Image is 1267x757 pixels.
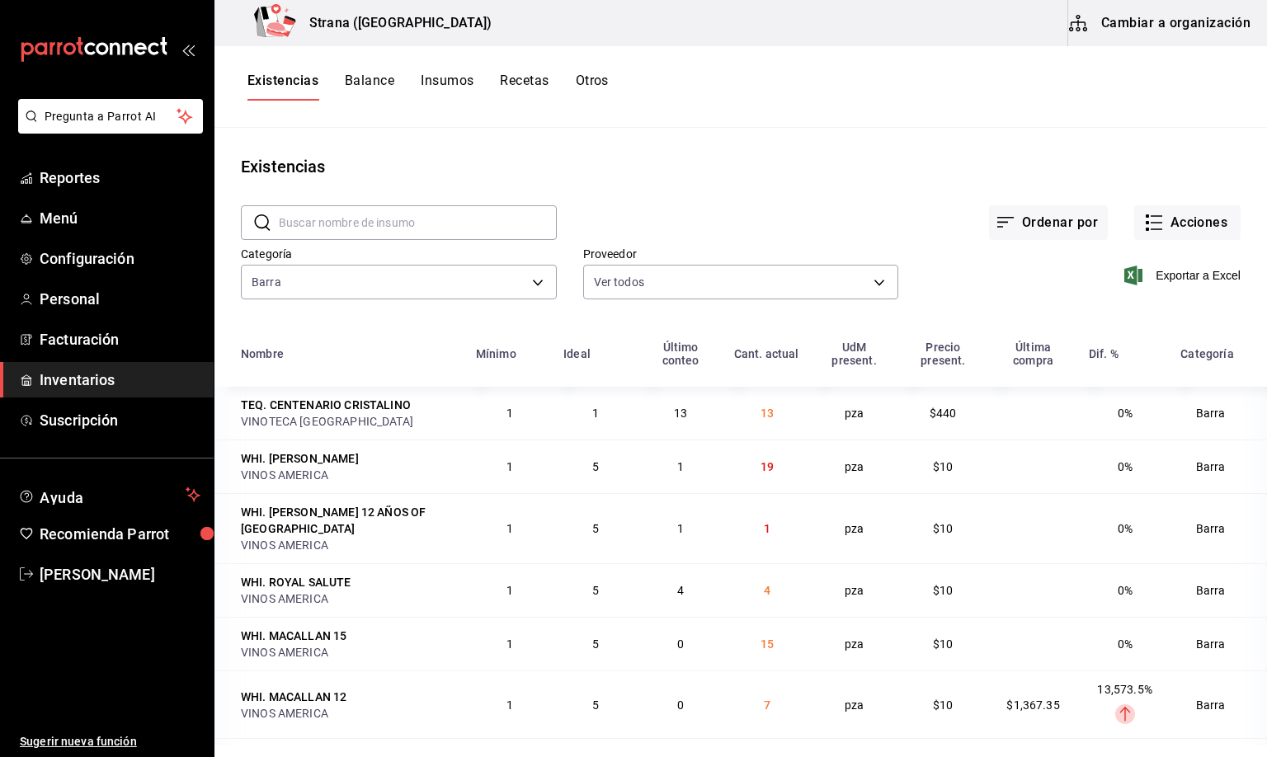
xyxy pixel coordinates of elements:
[252,274,281,290] span: Barra
[997,341,1069,367] div: Última compra
[345,73,394,101] button: Balance
[1134,205,1241,240] button: Acciones
[1118,637,1133,651] span: 0%
[40,563,200,585] span: [PERSON_NAME]
[506,637,513,651] span: 1
[1118,522,1133,535] span: 0%
[576,73,609,101] button: Otros
[241,413,456,430] div: VINOTECA [GEOGRAPHIC_DATA]
[20,733,200,750] span: Sugerir nueva función
[989,205,1108,240] button: Ordenar por
[820,341,889,367] div: UdM present.
[40,247,200,270] span: Configuración
[1170,493,1267,563] td: Barra
[592,584,599,597] span: 5
[40,485,179,505] span: Ayuda
[247,73,318,101] button: Existencias
[476,347,516,360] div: Mínimo
[1170,563,1267,617] td: Barra
[421,73,473,101] button: Insumos
[810,563,899,617] td: pza
[241,248,557,260] label: Categoría
[563,347,591,360] div: Ideal
[1170,617,1267,670] td: Barra
[241,590,456,607] div: VINOS AMERICA
[1170,387,1267,440] td: Barra
[933,584,953,597] span: $10
[40,207,200,229] span: Menú
[279,206,557,239] input: Buscar nombre de insumo
[764,522,770,535] span: 1
[810,493,899,563] td: pza
[677,460,684,473] span: 1
[930,407,957,420] span: $440
[674,407,687,420] span: 13
[296,13,492,33] h3: Strana ([GEOGRAPHIC_DATA])
[40,288,200,310] span: Personal
[506,460,513,473] span: 1
[241,450,359,467] div: WHI. [PERSON_NAME]
[1128,266,1241,285] button: Exportar a Excel
[764,698,770,712] span: 7
[241,689,346,705] div: WHI. MACALLAN 12
[247,73,609,101] div: navigation tabs
[241,644,456,661] div: VINOS AMERICA
[583,248,899,260] label: Proveedor
[933,637,953,651] span: $10
[677,698,684,712] span: 0
[40,369,200,391] span: Inventarios
[764,584,770,597] span: 4
[1170,670,1267,738] td: Barra
[241,154,325,179] div: Existencias
[506,407,513,420] span: 1
[40,409,200,431] span: Suscripción
[1118,407,1133,420] span: 0%
[241,537,456,553] div: VINOS AMERICA
[761,460,774,473] span: 19
[1118,584,1133,597] span: 0%
[592,522,599,535] span: 5
[241,467,456,483] div: VINOS AMERICA
[241,574,351,590] div: WHI. ROYAL SALUTE
[241,628,346,644] div: WHI. MACALLAN 15
[933,698,953,712] span: $10
[241,705,456,722] div: VINOS AMERICA
[592,637,599,651] span: 5
[592,407,599,420] span: 1
[40,167,200,189] span: Reportes
[12,120,203,137] a: Pregunta a Parrot AI
[1097,683,1152,696] span: 13,573.5%
[1006,698,1059,712] span: $1,367.35
[810,387,899,440] td: pza
[45,108,177,125] span: Pregunta a Parrot AI
[677,637,684,651] span: 0
[40,523,200,545] span: Recomienda Parrot
[592,460,599,473] span: 5
[677,584,684,597] span: 4
[810,617,899,670] td: pza
[181,43,195,56] button: open_drawer_menu
[1089,347,1119,360] div: Dif. %
[18,99,203,134] button: Pregunta a Parrot AI
[648,341,714,367] div: Último conteo
[506,698,513,712] span: 1
[933,522,953,535] span: $10
[734,347,799,360] div: Cant. actual
[592,698,599,712] span: 5
[506,522,513,535] span: 1
[241,347,284,360] div: Nombre
[594,274,644,290] span: Ver todos
[1180,347,1233,360] div: Categoría
[40,328,200,350] span: Facturación
[241,504,456,537] div: WHI. [PERSON_NAME] 12 AÑOS OF [GEOGRAPHIC_DATA]
[1170,440,1267,493] td: Barra
[241,397,411,413] div: TEQ. CENTENARIO CRISTALINO
[761,637,774,651] span: 15
[500,73,549,101] button: Recetas
[677,522,684,535] span: 1
[810,670,899,738] td: pza
[506,584,513,597] span: 1
[810,440,899,493] td: pza
[1118,460,1133,473] span: 0%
